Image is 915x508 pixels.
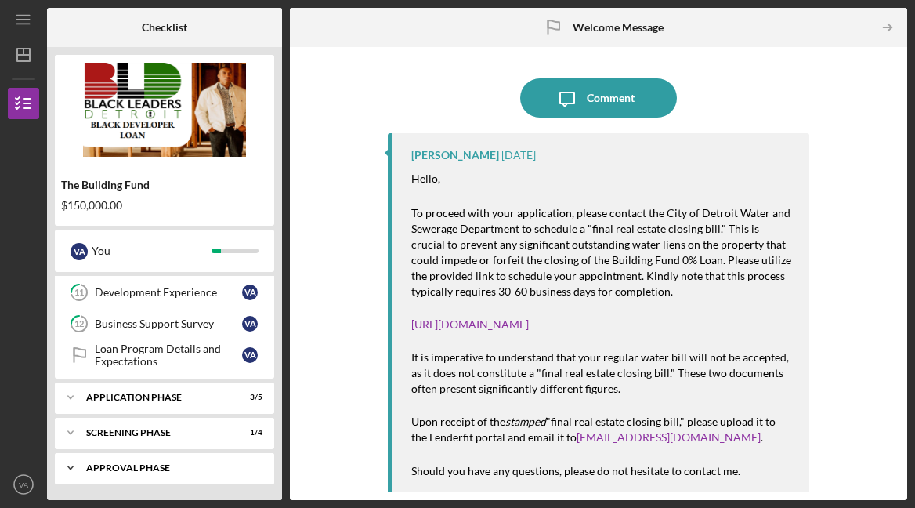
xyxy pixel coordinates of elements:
div: Loan Program Details and Expectations [95,343,242,368]
mark: . [761,430,763,444]
div: V A [71,243,88,260]
div: V A [242,285,258,300]
a: [URL][DOMAIN_NAME] [411,317,529,331]
div: [PERSON_NAME] [411,149,499,161]
div: V A [242,316,258,332]
div: 3 / 5 [234,393,262,402]
div: Screening Phase [86,428,223,437]
mark: stamped [505,415,546,428]
mark: Hello, [411,172,440,185]
time: 2025-08-15 21:06 [501,149,536,161]
mark: "final real estate closing bill," please upload it to the Lenderfit portal and email it to [411,415,778,444]
button: Comment [520,78,677,118]
a: [EMAIL_ADDRESS][DOMAIN_NAME] [577,430,761,444]
div: V A [242,347,258,363]
mark: Should you have any questions, please do not hesitate to contact me. [411,464,740,477]
b: Welcome Message [573,21,664,34]
div: 1 / 4 [234,428,262,437]
tspan: 11 [74,288,84,298]
div: The Building Fund [61,179,268,191]
mark: To proceed with your application, please contact the City of Detroit Water and Sewerage Departmen... [411,206,794,298]
div: Application Phase [86,393,223,402]
mark: Upon receipt of the [411,415,505,428]
a: Loan Program Details and ExpectationsVA [63,339,266,371]
img: Product logo [55,63,274,157]
a: 12Business Support SurveyVA [63,308,266,339]
b: Checklist [142,21,187,34]
mark: It is imperative to understand that your regular water bill will not be accepted, as it does not ... [411,350,791,395]
text: VA [19,481,29,489]
button: VA [8,469,39,500]
div: Business Support Survey [95,317,242,330]
div: Development Experience [95,286,242,299]
div: You [92,238,212,264]
a: 11Development ExperienceVA [63,277,266,308]
div: Approval Phase [86,463,255,473]
div: $150,000.00 [61,199,268,212]
tspan: 12 [74,319,84,329]
div: Comment [587,78,635,118]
